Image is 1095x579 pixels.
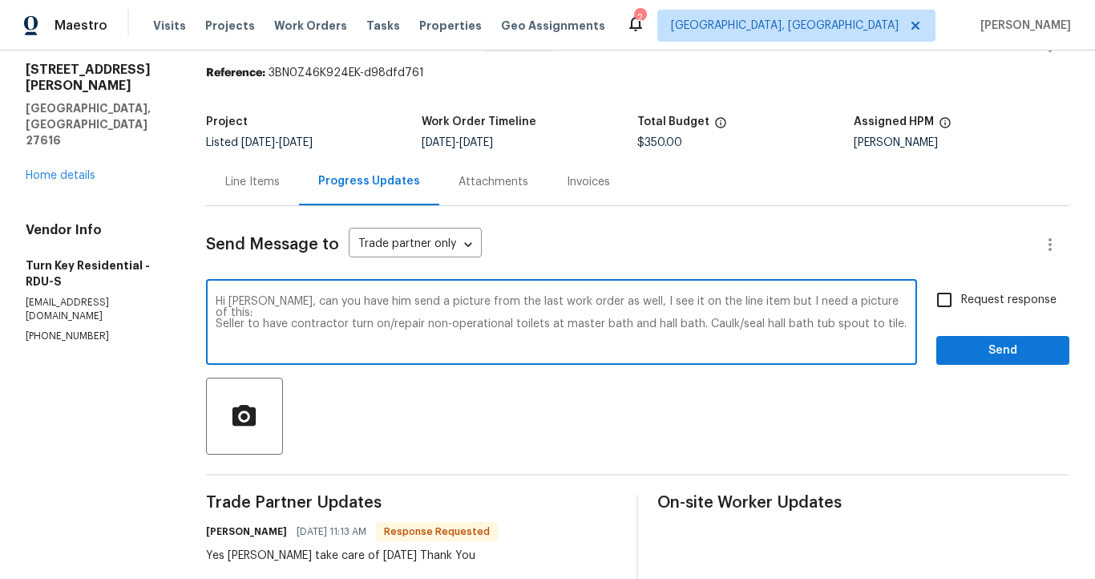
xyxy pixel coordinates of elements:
span: Listed [206,137,313,148]
span: [DATE] [459,137,493,148]
span: On-site Worker Updates [657,495,1069,511]
span: Geo Assignments [501,18,605,34]
div: Trade partner only [349,232,482,258]
span: - [422,137,493,148]
h6: [PERSON_NAME] [206,524,287,540]
div: Line Items [225,174,280,190]
span: Send [949,341,1057,361]
span: The total cost of line items that have been proposed by Opendoor. This sum includes line items th... [714,116,727,137]
p: [PHONE_NUMBER] [26,330,168,343]
h5: Project [206,116,248,128]
span: Work Orders [274,18,347,34]
span: $350.00 [637,137,682,148]
span: Request response [961,292,1057,309]
div: Progress Updates [318,173,420,189]
span: Send Message to [206,237,339,253]
span: [DATE] [241,137,275,148]
span: [DATE] [279,137,313,148]
span: Trade Partner Updates [206,495,618,511]
div: Invoices [567,174,610,190]
div: Yes [PERSON_NAME] take care of [DATE] Thank You [206,548,498,564]
button: Send [936,336,1069,366]
a: Home details [26,170,95,181]
p: [EMAIL_ADDRESS][DOMAIN_NAME] [26,296,168,323]
span: - [241,137,313,148]
h5: Turn Key Residential - RDU-S [26,257,168,289]
h5: Work Order Timeline [422,116,536,128]
div: 2 [634,10,645,26]
textarea: Hi [PERSON_NAME], can you have him send a picture from the last work order as well, I see it on t... [216,296,907,352]
span: [DATE] [422,137,455,148]
span: Visits [153,18,186,34]
span: [GEOGRAPHIC_DATA], [GEOGRAPHIC_DATA] [671,18,899,34]
div: [PERSON_NAME] [854,137,1069,148]
h5: [GEOGRAPHIC_DATA], [GEOGRAPHIC_DATA] 27616 [26,100,168,148]
span: Response Requested [378,524,496,540]
h5: Total Budget [637,116,709,128]
div: Attachments [459,174,528,190]
h4: Vendor Info [26,222,168,238]
span: Projects [205,18,255,34]
h5: Assigned HPM [854,116,934,128]
span: [DATE] 11:13 AM [297,524,366,540]
b: Reference: [206,67,265,79]
h2: [STREET_ADDRESS][PERSON_NAME] [26,62,168,94]
div: 3BN0Z46K924EK-d98dfd761 [206,65,1069,81]
span: The hpm assigned to this work order. [939,116,952,137]
span: Tasks [366,20,400,31]
span: Maestro [55,18,107,34]
span: Properties [419,18,482,34]
span: [PERSON_NAME] [974,18,1071,34]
